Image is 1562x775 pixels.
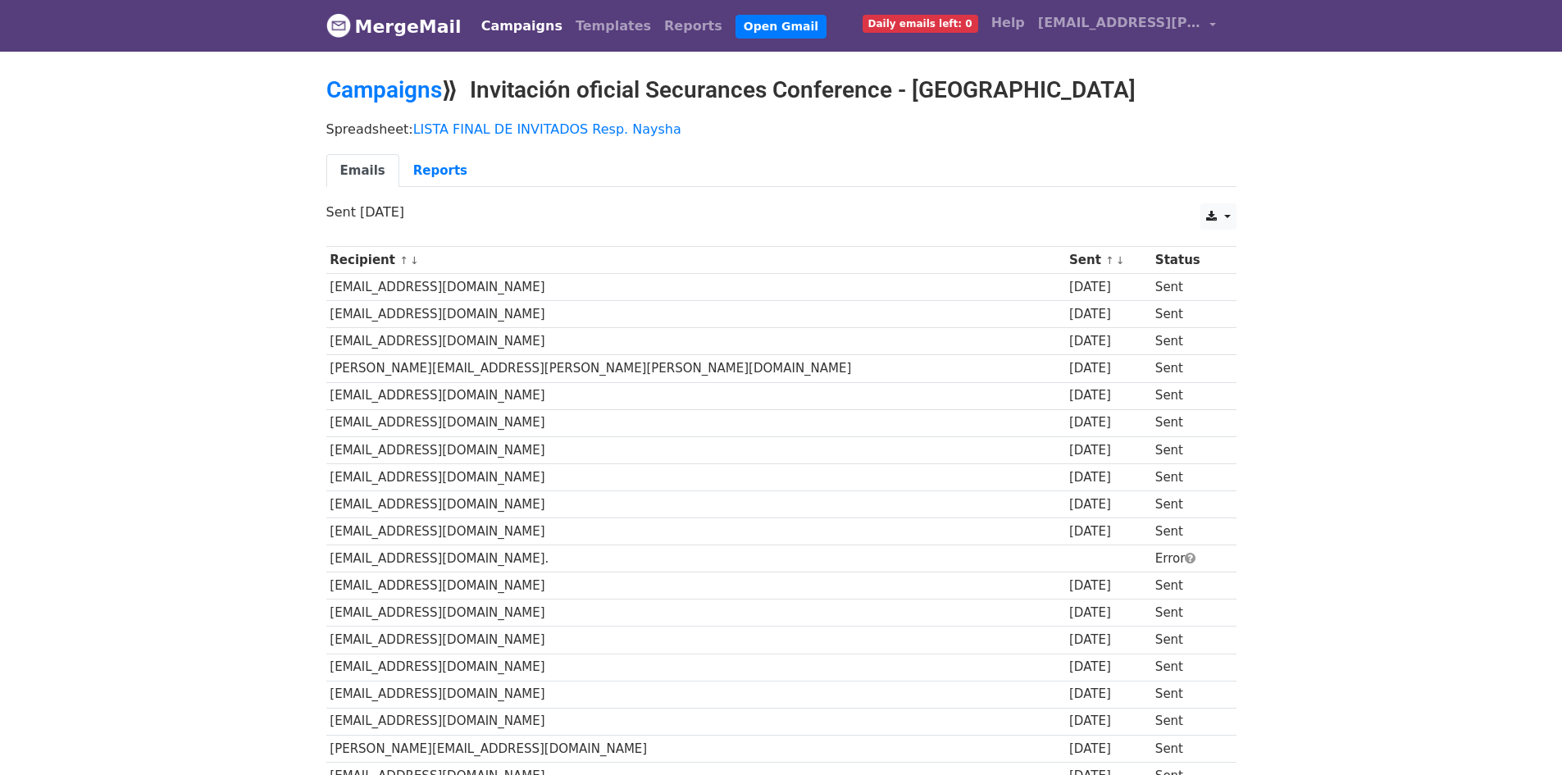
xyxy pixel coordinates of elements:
td: Sent [1151,735,1225,762]
td: Error [1151,545,1225,572]
div: [DATE] [1069,495,1147,514]
a: Emails [326,154,399,188]
a: Open Gmail [735,15,827,39]
td: [EMAIL_ADDRESS][DOMAIN_NAME] [326,274,1066,301]
td: [EMAIL_ADDRESS][DOMAIN_NAME] [326,654,1066,681]
td: [EMAIL_ADDRESS][DOMAIN_NAME] [326,436,1066,463]
a: ↑ [399,254,408,267]
td: [EMAIL_ADDRESS][DOMAIN_NAME]. [326,545,1066,572]
td: [EMAIL_ADDRESS][DOMAIN_NAME] [326,599,1066,627]
span: [EMAIL_ADDRESS][PERSON_NAME][DOMAIN_NAME] [1038,13,1202,33]
td: Sent [1151,708,1225,735]
td: [EMAIL_ADDRESS][DOMAIN_NAME] [326,681,1066,708]
div: [DATE] [1069,468,1147,487]
td: Sent [1151,409,1225,436]
div: [DATE] [1069,441,1147,460]
a: ↓ [410,254,419,267]
div: [DATE] [1069,577,1147,595]
div: [DATE] [1069,685,1147,704]
div: [DATE] [1069,712,1147,731]
td: [EMAIL_ADDRESS][DOMAIN_NAME] [326,301,1066,328]
th: Recipient [326,247,1066,274]
td: [EMAIL_ADDRESS][DOMAIN_NAME] [326,463,1066,490]
td: Sent [1151,572,1225,599]
a: ↓ [1116,254,1125,267]
td: Sent [1151,301,1225,328]
td: [EMAIL_ADDRESS][DOMAIN_NAME] [326,490,1066,517]
td: [PERSON_NAME][EMAIL_ADDRESS][PERSON_NAME][PERSON_NAME][DOMAIN_NAME] [326,355,1066,382]
td: Sent [1151,599,1225,627]
div: [DATE] [1069,604,1147,622]
div: [DATE] [1069,413,1147,432]
td: Sent [1151,382,1225,409]
td: Sent [1151,654,1225,681]
div: [DATE] [1069,332,1147,351]
td: Sent [1151,518,1225,545]
div: [DATE] [1069,522,1147,541]
div: [DATE] [1069,740,1147,759]
a: ↑ [1105,254,1114,267]
td: Sent [1151,490,1225,517]
td: Sent [1151,436,1225,463]
td: [EMAIL_ADDRESS][DOMAIN_NAME] [326,409,1066,436]
td: [EMAIL_ADDRESS][DOMAIN_NAME] [326,627,1066,654]
a: Reports [399,154,481,188]
a: [EMAIL_ADDRESS][PERSON_NAME][DOMAIN_NAME] [1031,7,1223,45]
a: MergeMail [326,9,462,43]
td: [PERSON_NAME][EMAIL_ADDRESS][DOMAIN_NAME] [326,735,1066,762]
td: [EMAIL_ADDRESS][DOMAIN_NAME] [326,328,1066,355]
a: Help [985,7,1031,39]
div: [DATE] [1069,658,1147,677]
a: Campaigns [475,10,569,43]
img: MergeMail logo [326,13,351,38]
a: Reports [658,10,729,43]
a: Campaigns [326,76,442,103]
a: Templates [569,10,658,43]
a: Daily emails left: 0 [856,7,985,39]
td: [EMAIL_ADDRESS][DOMAIN_NAME] [326,572,1066,599]
div: [DATE] [1069,631,1147,650]
td: Sent [1151,274,1225,301]
td: [EMAIL_ADDRESS][DOMAIN_NAME] [326,382,1066,409]
div: [DATE] [1069,305,1147,324]
td: Sent [1151,627,1225,654]
h2: ⟫ Invitación oficial Securances Conference - [GEOGRAPHIC_DATA] [326,76,1236,104]
p: Spreadsheet: [326,121,1236,138]
td: [EMAIL_ADDRESS][DOMAIN_NAME] [326,708,1066,735]
td: Sent [1151,328,1225,355]
th: Status [1151,247,1225,274]
span: Daily emails left: 0 [863,15,978,33]
p: Sent [DATE] [326,203,1236,221]
div: [DATE] [1069,359,1147,378]
td: Sent [1151,463,1225,490]
td: [EMAIL_ADDRESS][DOMAIN_NAME] [326,518,1066,545]
div: [DATE] [1069,386,1147,405]
a: LISTA FINAL DE INVITADOS Resp. Naysha [413,121,681,137]
div: [DATE] [1069,278,1147,297]
td: Sent [1151,681,1225,708]
th: Sent [1065,247,1151,274]
td: Sent [1151,355,1225,382]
